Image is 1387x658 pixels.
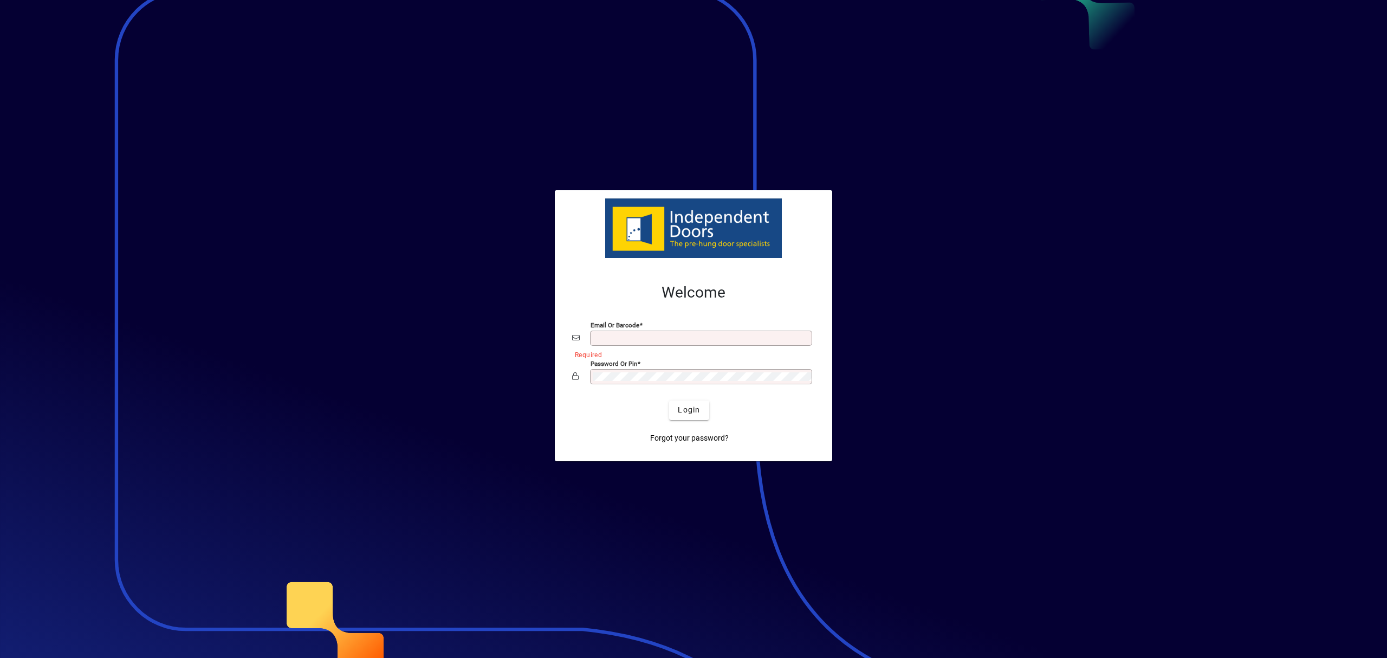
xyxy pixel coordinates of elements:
span: Login [678,404,700,416]
span: Forgot your password? [650,433,729,444]
h2: Welcome [572,283,815,302]
a: Forgot your password? [646,429,733,448]
mat-label: Password or Pin [591,359,637,367]
button: Login [669,401,709,420]
mat-error: Required [575,349,806,360]
mat-label: Email or Barcode [591,321,639,328]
